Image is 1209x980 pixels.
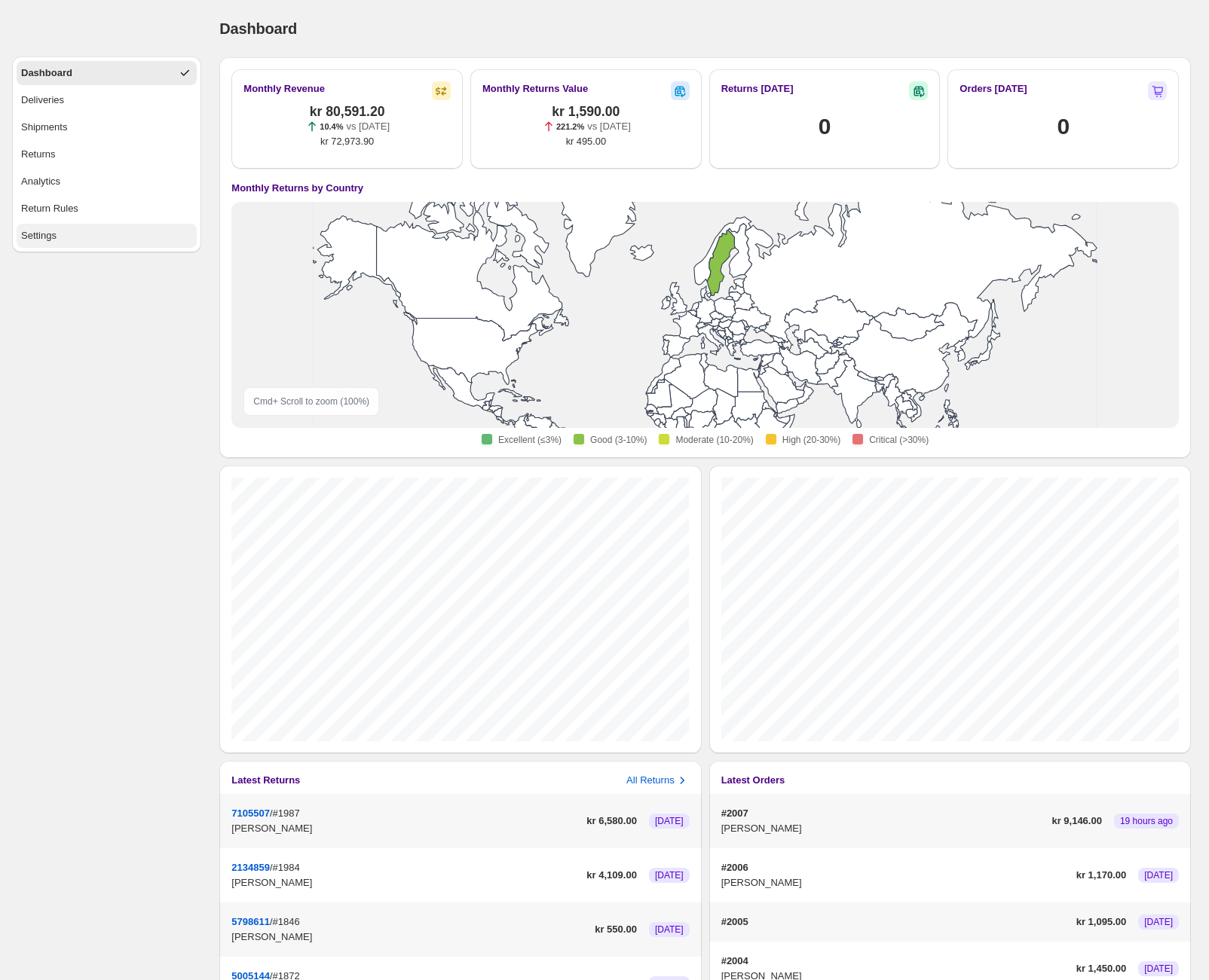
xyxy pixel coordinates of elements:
[273,862,300,873] span: #1984
[21,174,60,189] div: Analytics
[346,119,390,134] p: vs [DATE]
[1051,814,1102,829] span: kr 9,146.00
[21,201,78,216] div: Return Rules
[21,228,57,243] div: Settings
[1076,914,1127,930] span: kr 1,095.00
[586,814,637,829] span: kr 6,580.00
[655,815,684,827] span: [DATE]
[595,922,637,937] span: kr 550.00
[320,134,374,149] span: kr 72,973.90
[655,924,684,936] span: [DATE]
[626,773,690,788] button: All Returns
[586,868,637,883] span: kr 4,109.00
[231,806,580,836] div: /
[1120,815,1173,827] span: 19 hours ago
[310,104,385,119] span: kr 80,591.20
[1076,961,1127,976] span: kr 1,450.00
[721,806,1046,821] p: #2007
[721,954,1070,969] p: #2004
[782,434,840,446] span: High (20-30%)
[626,773,675,788] h3: All Returns
[21,120,67,135] div: Shipments
[721,875,1070,890] p: [PERSON_NAME]
[231,930,589,945] p: [PERSON_NAME]
[231,821,580,836] p: [PERSON_NAME]
[231,181,363,196] h4: Monthly Returns by Country
[960,81,1027,96] h2: Orders [DATE]
[1057,111,1069,142] h1: 0
[21,66,72,81] div: Dashboard
[231,808,270,819] button: 7105507
[17,61,197,85] button: Dashboard
[869,434,929,446] span: Critical (>30%)
[721,773,785,788] h3: Latest Orders
[320,122,343,131] span: 10.4%
[243,387,379,416] div: Cmd + Scroll to zoom ( 100 %)
[1144,869,1173,881] span: [DATE]
[721,860,1070,875] p: #2006
[17,197,197,221] button: Return Rules
[243,81,325,96] h2: Monthly Revenue
[482,81,588,96] h2: Monthly Returns Value
[590,434,647,446] span: Good (3-10%)
[231,862,270,873] button: 2134859
[675,434,753,446] span: Moderate (10-20%)
[566,134,606,149] span: kr 495.00
[17,224,197,248] button: Settings
[21,93,64,108] div: Deliveries
[1076,868,1127,883] span: kr 1,170.00
[17,142,197,166] button: Returns
[231,916,270,927] button: 5798611
[1144,963,1173,975] span: [DATE]
[552,104,620,119] span: kr 1,590.00
[721,914,1070,930] p: #2005
[273,808,300,819] span: #1987
[1144,916,1173,928] span: [DATE]
[21,147,56,162] div: Returns
[17,115,197,139] button: Shipments
[231,773,300,788] h3: Latest Returns
[17,169,197,194] button: Analytics
[219,20,297,37] span: Dashboard
[231,860,580,890] div: /
[498,434,562,446] span: Excellent (≤3%)
[819,111,831,142] h1: 0
[556,122,584,131] span: 221.2%
[655,869,684,881] span: [DATE]
[231,875,580,890] p: [PERSON_NAME]
[273,916,300,927] span: #1846
[231,914,589,945] div: /
[721,821,1046,836] p: [PERSON_NAME]
[587,119,631,134] p: vs [DATE]
[17,88,197,112] button: Deliveries
[721,81,794,96] h2: Returns [DATE]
